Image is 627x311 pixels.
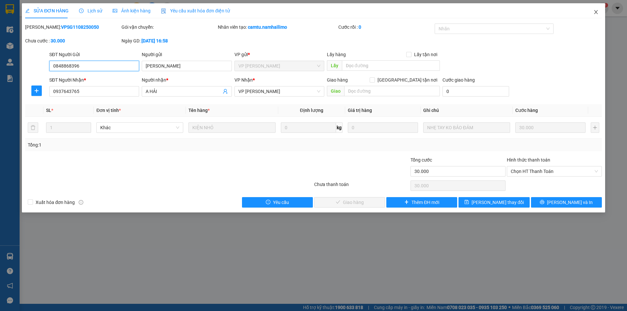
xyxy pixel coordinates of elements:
[25,37,120,44] div: Chưa cước :
[336,122,343,133] span: kg
[511,166,598,176] span: Chọn HT Thanh Toán
[161,8,230,13] span: Yêu cầu xuất hóa đơn điện tử
[547,199,593,206] span: [PERSON_NAME] và In
[242,197,313,208] button: exclamation-circleYêu cầu
[223,89,228,94] span: user-add
[25,23,120,31] div: [PERSON_NAME]:
[121,23,217,31] div: Gói vận chuyển:
[25,8,69,13] span: SỬA ĐƠN HÀNG
[238,61,320,71] span: VP Phạm Ngũ Lão
[273,199,289,206] span: Yêu cầu
[79,200,83,205] span: info-circle
[344,86,440,96] input: Dọc đường
[79,8,102,13] span: Lịch sử
[234,77,253,83] span: VP Nhận
[79,8,84,13] span: clock-circle
[188,122,275,133] input: VD: Bàn, Ghế
[238,86,320,96] span: VP Phan Thiết
[218,23,337,31] div: Nhân viên tạo:
[142,76,232,84] div: Người nhận
[161,8,166,14] img: icon
[96,108,121,113] span: Đơn vị tính
[327,52,346,57] span: Lấy hàng
[300,108,323,113] span: Định lượng
[411,51,440,58] span: Lấy tận nơi
[33,199,77,206] span: Xuất hóa đơn hàng
[313,181,410,192] div: Chưa thanh toán
[327,60,342,71] span: Lấy
[6,6,16,13] span: Gửi:
[531,197,602,208] button: printer[PERSON_NAME] và In
[515,122,586,133] input: 0
[458,197,529,208] button: save[PERSON_NAME] thay đổi
[464,200,469,205] span: save
[142,51,232,58] div: Người gửi
[472,199,524,206] span: [PERSON_NAME] thay đổi
[61,24,99,30] b: VPSG1108250050
[515,108,538,113] span: Cước hàng
[28,141,242,148] div: Tổng: 1
[62,6,78,13] span: Nhận:
[540,200,544,205] span: printer
[6,6,58,21] div: VP [PERSON_NAME]
[62,21,115,29] div: DOANH
[348,122,418,133] input: 0
[507,157,550,163] label: Hình thức thanh toán
[411,199,439,206] span: Thêm ĐH mới
[28,122,38,133] button: delete
[62,6,115,21] div: VP [PERSON_NAME]
[188,108,210,113] span: Tên hàng
[342,60,440,71] input: Dọc đường
[593,9,599,15] span: close
[31,86,42,96] button: plus
[338,23,433,31] div: Cước rồi :
[386,197,457,208] button: plusThêm ĐH mới
[6,29,58,38] div: 0918549761
[62,29,115,38] div: 0932117795
[25,8,30,13] span: edit
[587,3,605,22] button: Close
[591,122,599,133] button: plus
[410,157,432,163] span: Tổng cước
[141,38,168,43] b: [DATE] 16:58
[49,51,139,58] div: SĐT Người Gửi
[359,24,361,30] b: 0
[327,77,348,83] span: Giao hàng
[5,42,59,50] div: 30.000
[348,108,372,113] span: Giá trị hàng
[113,8,151,13] span: Ảnh kiện hàng
[421,104,513,117] th: Ghi chú
[442,77,475,83] label: Cước giao hàng
[46,108,51,113] span: SL
[314,197,385,208] button: checkGiao hàng
[32,88,41,93] span: plus
[49,76,139,84] div: SĐT Người Nhận
[5,43,15,50] span: CR :
[442,86,509,97] input: Cước giao hàng
[121,37,217,44] div: Ngày GD:
[248,24,287,30] b: camtu.namhailimo
[423,122,510,133] input: Ghi Chú
[51,38,65,43] b: 30.000
[375,76,440,84] span: [GEOGRAPHIC_DATA] tận nơi
[327,86,344,96] span: Giao
[6,21,58,29] div: HẰNG LOAN
[113,8,117,13] span: picture
[266,200,270,205] span: exclamation-circle
[234,51,324,58] div: VP gửi
[100,123,179,132] span: Khác
[404,200,409,205] span: plus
